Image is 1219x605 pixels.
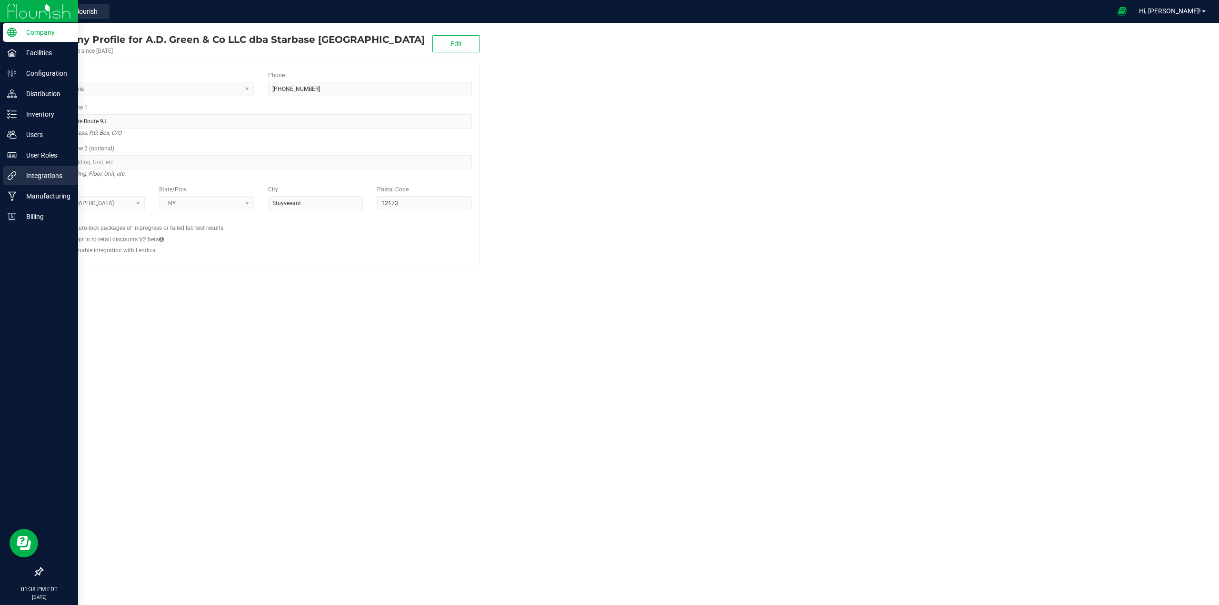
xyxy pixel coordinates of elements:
[377,196,472,210] input: Postal Code
[17,149,74,161] p: User Roles
[42,47,425,55] div: Account active since [DATE]
[7,109,17,119] inline-svg: Inventory
[50,218,472,224] h2: Configs
[17,190,74,202] p: Manufacturing
[75,246,156,255] label: Enable integration with Lendica
[7,28,17,37] inline-svg: Company
[4,585,74,594] p: 01:38 PM EDT
[159,185,187,194] label: State/Prov
[268,196,363,210] input: City
[1139,7,1201,15] span: Hi, [PERSON_NAME]!
[50,155,472,169] input: Suite, Building, Unit, etc.
[7,191,17,201] inline-svg: Manufacturing
[42,32,425,47] div: A.D. Green & Co LLC dba Starbase NY
[377,185,409,194] label: Postal Code
[4,594,74,601] p: [DATE]
[268,71,285,79] label: Phone
[7,150,17,160] inline-svg: User Roles
[17,170,74,181] p: Integrations
[7,89,17,99] inline-svg: Distribution
[75,235,164,244] label: Opt in to retail discounts V2 beta
[50,114,472,129] input: Address
[17,68,74,79] p: Configuration
[268,185,278,194] label: City
[7,171,17,180] inline-svg: Integrations
[450,40,462,48] span: Edit
[7,48,17,58] inline-svg: Facilities
[10,529,38,557] iframe: Resource center
[7,69,17,78] inline-svg: Configuration
[17,88,74,99] p: Distribution
[17,211,74,222] p: Billing
[17,47,74,59] p: Facilities
[268,82,472,96] input: (123) 456-7890
[50,144,114,153] label: Address Line 2 (optional)
[432,35,480,52] button: Edit
[17,129,74,140] p: Users
[75,224,223,232] label: Auto-lock packages of in-progress or failed lab test results
[7,212,17,221] inline-svg: Billing
[50,127,121,139] i: Street address, P.O. Box, C/O
[7,130,17,139] inline-svg: Users
[1111,2,1133,20] span: Open Ecommerce Menu
[50,168,126,179] i: Suite, Building, Floor, Unit, etc.
[17,109,74,120] p: Inventory
[17,27,74,38] p: Company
